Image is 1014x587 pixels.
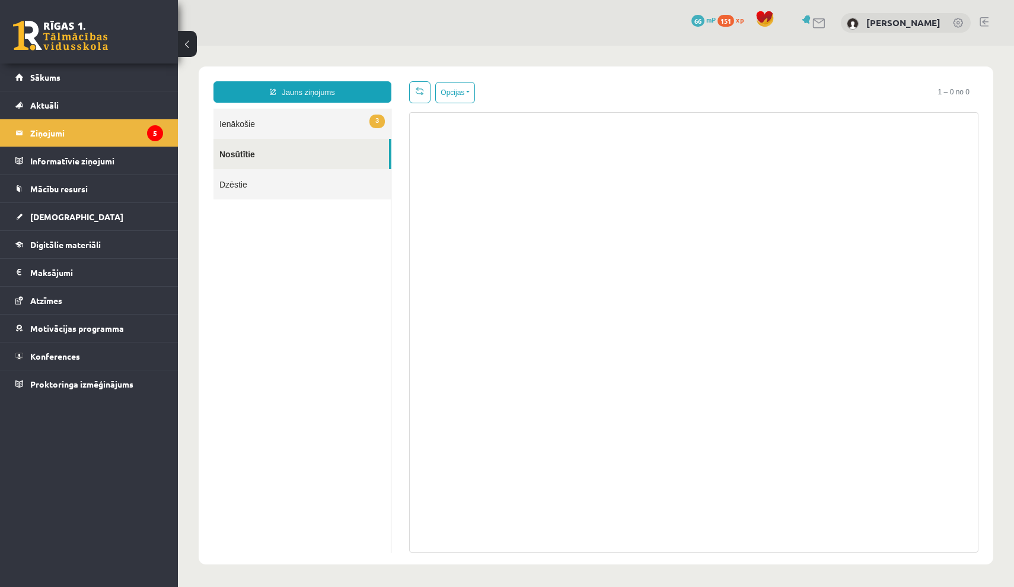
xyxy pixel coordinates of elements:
legend: Ziņojumi [30,119,163,147]
span: mP [706,15,716,24]
a: 151 xp [718,15,750,24]
a: [DEMOGRAPHIC_DATA] [15,203,163,230]
span: Konferences [30,351,80,361]
span: Motivācijas programma [30,323,124,334]
a: Maksājumi [15,259,163,286]
span: 151 [718,15,734,27]
a: Informatīvie ziņojumi [15,147,163,174]
a: Motivācijas programma [15,315,163,342]
a: Mācību resursi [15,175,163,202]
span: 1 – 0 no 0 [751,36,801,57]
a: Digitālie materiāli [15,231,163,258]
span: 3 [192,69,207,83]
a: Ziņojumi5 [15,119,163,147]
span: Proktoringa izmēģinājums [30,379,133,389]
a: Nosūtītie [36,93,211,123]
span: Sākums [30,72,60,83]
span: Aktuāli [30,100,59,110]
legend: Maksājumi [30,259,163,286]
a: Sākums [15,64,163,91]
a: [PERSON_NAME] [866,17,940,28]
span: Mācību resursi [30,183,88,194]
a: Dzēstie [36,123,213,154]
a: 66 mP [691,15,716,24]
a: Jauns ziņojums [36,36,213,57]
legend: Informatīvie ziņojumi [30,147,163,174]
button: Opcijas [257,36,297,58]
span: Atzīmes [30,295,62,306]
a: 3Ienākošie [36,63,213,93]
a: Aktuāli [15,91,163,119]
a: Konferences [15,342,163,370]
span: xp [736,15,744,24]
span: Digitālie materiāli [30,239,101,250]
a: Atzīmes [15,287,163,314]
a: Proktoringa izmēģinājums [15,370,163,398]
img: Patriks Pīrs [847,18,859,30]
i: 5 [147,125,163,141]
span: [DEMOGRAPHIC_DATA] [30,211,123,222]
span: 66 [691,15,704,27]
a: Rīgas 1. Tālmācības vidusskola [13,21,108,50]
